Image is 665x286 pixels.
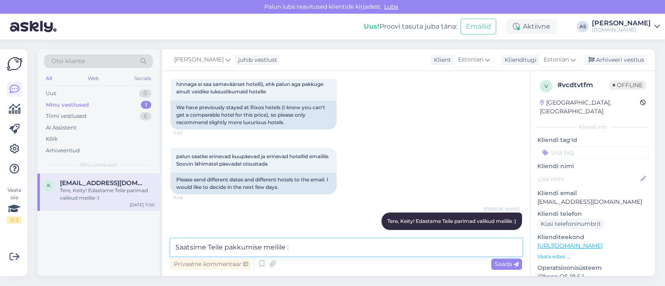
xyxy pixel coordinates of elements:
p: Kliendi email [537,189,648,198]
span: Saada [495,260,519,268]
p: Kliendi nimi [537,162,648,171]
span: Offline [609,81,646,90]
p: Klienditeekond [537,233,648,242]
span: Otsi kliente [52,57,85,66]
p: Operatsioonisüsteem [537,264,648,272]
div: Uus [46,89,56,98]
div: Aktiivne [506,19,557,34]
div: Tiimi vestlused [46,112,86,120]
div: 1 [141,101,151,109]
div: 0 [139,89,151,98]
input: Lisa nimi [538,174,639,183]
span: Estonian [544,55,569,64]
div: Arhiveeritud [46,147,80,155]
div: Klienditugi [501,56,537,64]
textarea: Saatsime Teile pakkumise meilile : [170,239,522,256]
div: Socials [133,73,153,84]
div: AI Assistent [46,124,76,132]
div: # vcdtvtfm [557,80,609,90]
button: Emailid [461,19,496,34]
div: Proovi tasuta juba täna: [364,22,457,32]
div: Kliendi info [537,123,648,131]
span: v [544,83,548,89]
div: 6 [140,112,151,120]
div: juhib vestlust [235,56,277,64]
a: [URL][DOMAIN_NAME] [537,242,603,249]
span: Minu vestlused [80,161,117,169]
div: All [44,73,54,84]
div: Küsi telefoninumbrit [537,218,604,230]
span: keityrikken@gmail.com [60,179,146,187]
p: [EMAIL_ADDRESS][DOMAIN_NAME] [537,198,648,206]
div: [GEOGRAPHIC_DATA], [GEOGRAPHIC_DATA] [540,98,640,116]
div: [DOMAIN_NAME] [592,27,651,33]
div: Tere, Keity! Edastame Teile parimad valikud meilile :) [60,187,155,202]
p: Kliendi tag'id [537,136,648,144]
input: Lisa tag [537,146,648,159]
span: [PERSON_NAME] [484,206,520,212]
span: oleme varasemalt käinud Rixose keti hotellides(tean, et selle hinnaga ei saa samaväärset hotelli)... [176,73,326,95]
b: Uus! [364,22,379,30]
span: Luba [382,3,401,10]
div: 2 / 3 [7,216,22,224]
span: [PERSON_NAME] [174,55,224,64]
div: AS [577,21,589,32]
p: Kliendi telefon [537,210,648,218]
div: Privaatne kommentaar [170,259,251,270]
span: k [47,182,51,188]
a: [PERSON_NAME][DOMAIN_NAME] [592,20,660,33]
div: Web [86,73,101,84]
div: Kõik [46,135,58,143]
span: Estonian [458,55,483,64]
span: palun saatke erinevad kuupäevad ja erinevad hotellid emailile. Soovin lähimatel päevadel otsustada [176,153,331,167]
p: iPhone OS 18.6.1 [537,272,648,281]
div: Klient [431,56,451,64]
span: Tere, Keity! Edastame Teile parimad valikud meilile :) [387,218,516,224]
div: Arhiveeri vestlus [584,54,648,66]
p: Vaata edasi ... [537,253,648,260]
span: 11:48 [173,195,204,201]
div: [PERSON_NAME] [592,20,651,27]
div: Minu vestlused [46,101,89,109]
span: 11:47 [173,130,204,136]
div: We have previously stayed at Rixos hotels (I know you can't get a comparable hotel for this price... [170,100,337,130]
div: Please send different dates and different hotels to the email. I would like to decide in the next... [170,173,337,194]
img: Askly Logo [7,56,22,72]
div: Vaata siia [7,186,22,224]
div: [DATE] 11:50 [130,202,155,208]
span: 11:50 [488,230,520,237]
